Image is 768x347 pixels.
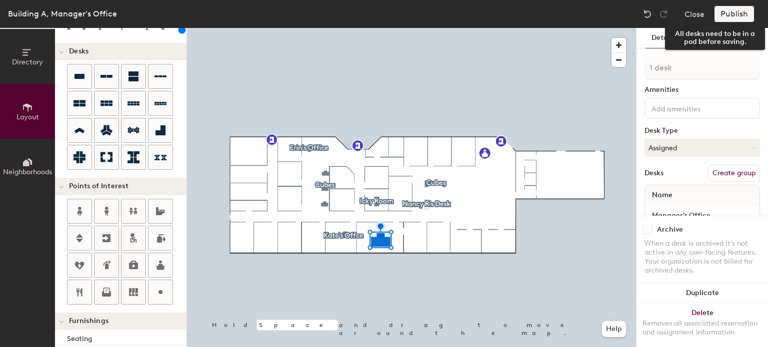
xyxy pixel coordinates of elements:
[644,169,663,177] div: Desks
[647,186,677,204] span: Name
[644,139,760,157] button: Assigned
[636,283,768,303] button: Duplicate
[657,226,683,234] div: Archive
[12,58,43,66] span: Directory
[684,6,704,22] button: Close
[16,113,39,121] span: Layout
[642,9,652,19] img: Undo
[681,28,718,48] button: Policies
[602,321,626,337] button: Help
[649,102,739,114] input: Add amenities
[3,168,52,176] span: Neighborhoods
[69,317,108,325] span: Furnishings
[644,239,760,275] div: When a desk is archived it's not active in any user-facing features. Your organization is not bil...
[67,24,177,32] div: Resize
[69,47,88,55] span: Desks
[642,319,762,337] div: Removes all associated reservation and assignment information
[658,9,668,19] img: Redo
[67,334,186,345] div: Seating
[644,127,760,135] div: Desk Type
[69,182,128,190] span: Points of Interest
[8,7,117,20] div: Building A, Manager's Office
[644,86,760,94] div: Amenities
[645,28,681,48] button: Details
[647,208,757,222] input: Unnamed desk
[636,303,768,347] button: DeleteRemoves all associated reservation and assignment information
[708,165,760,182] button: Create group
